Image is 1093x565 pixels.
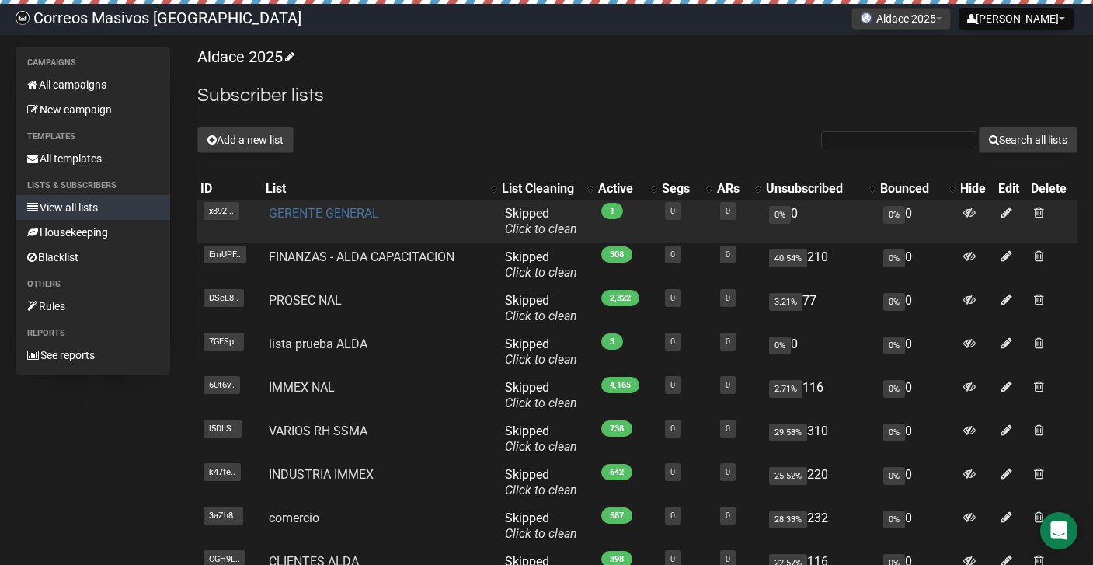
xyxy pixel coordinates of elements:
[960,181,992,197] div: Hide
[717,181,747,197] div: ARs
[769,337,791,354] span: 0%
[505,249,577,280] span: Skipped
[505,424,577,454] span: Skipped
[766,181,861,197] div: Unsubscribed
[670,554,675,564] a: 0
[957,178,995,200] th: Hide: No sort applied, sorting is disabled
[670,424,675,434] a: 0
[726,337,730,347] a: 0
[197,178,263,200] th: ID: No sort applied, sorting is disabled
[877,243,958,287] td: 0
[763,330,876,374] td: 0
[204,420,242,438] span: l5DLS..
[16,146,170,171] a: All templates
[16,72,170,97] a: All campaigns
[670,293,675,303] a: 0
[16,343,170,368] a: See reports
[726,511,730,521] a: 0
[505,467,577,497] span: Skipped
[16,245,170,270] a: Blacklist
[883,249,905,267] span: 0%
[197,82,1077,110] h2: Subscriber lists
[204,507,243,525] span: 3aZh8..
[505,265,577,280] a: Click to clean
[505,396,577,410] a: Click to clean
[505,511,577,541] span: Skipped
[269,249,454,264] a: FINANZAS - ALDA CAPACITACION
[769,424,807,441] span: 29.58%
[505,439,577,454] a: Click to clean
[16,324,170,343] li: Reports
[601,420,632,437] span: 738
[763,243,876,287] td: 210
[204,202,239,220] span: x892I..
[763,178,876,200] th: Unsubscribed: No sort applied, activate to apply an ascending sort
[16,176,170,195] li: Lists & subscribers
[877,330,958,374] td: 0
[877,461,958,504] td: 0
[769,293,802,311] span: 3.21%
[769,249,807,267] span: 40.54%
[598,181,643,197] div: Active
[1040,512,1077,549] div: Open Intercom Messenger
[269,424,367,438] a: VARIOS RH SSMA
[769,511,807,528] span: 28.33%
[763,461,876,504] td: 220
[877,200,958,243] td: 0
[769,206,791,224] span: 0%
[16,275,170,294] li: Others
[601,290,639,306] span: 2,322
[883,380,905,398] span: 0%
[877,178,958,200] th: Bounced: No sort applied, activate to apply an ascending sort
[883,293,905,311] span: 0%
[601,464,632,480] span: 642
[998,181,1025,197] div: Edit
[266,181,483,197] div: List
[269,511,319,525] a: comercio
[714,178,763,200] th: ARs: No sort applied, activate to apply an ascending sort
[16,294,170,319] a: Rules
[995,178,1028,200] th: Edit: No sort applied, sorting is disabled
[197,47,292,66] a: Aldace 2025
[601,377,639,393] span: 4,165
[670,380,675,390] a: 0
[269,337,367,351] a: lista prueba ALDA
[505,380,577,410] span: Skipped
[726,380,730,390] a: 0
[851,8,951,30] button: Aldace 2025
[200,181,260,197] div: ID
[263,178,499,200] th: List: No sort applied, activate to apply an ascending sort
[601,333,623,350] span: 3
[877,417,958,461] td: 0
[883,467,905,485] span: 0%
[502,181,580,197] div: List Cleaning
[505,337,577,367] span: Skipped
[726,206,730,216] a: 0
[883,337,905,354] span: 0%
[670,206,675,216] a: 0
[269,206,379,221] a: GERENTE GENERAL
[505,293,577,323] span: Skipped
[883,424,905,441] span: 0%
[16,127,170,146] li: Templates
[601,507,632,524] span: 587
[204,246,246,263] span: EmUPF..
[726,293,730,303] a: 0
[204,289,244,307] span: DSeL8..
[763,374,876,417] td: 116
[883,511,905,528] span: 0%
[16,97,170,122] a: New campaign
[670,511,675,521] a: 0
[204,333,244,351] span: 7GFSp..
[499,178,595,200] th: List Cleaning: No sort applied, activate to apply an ascending sort
[769,380,802,398] span: 2.71%
[763,417,876,461] td: 310
[505,526,577,541] a: Click to clean
[860,12,872,24] img: favicons
[16,54,170,72] li: Campaigns
[979,127,1077,153] button: Search all lists
[601,246,632,263] span: 308
[877,504,958,548] td: 0
[877,374,958,417] td: 0
[670,467,675,477] a: 0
